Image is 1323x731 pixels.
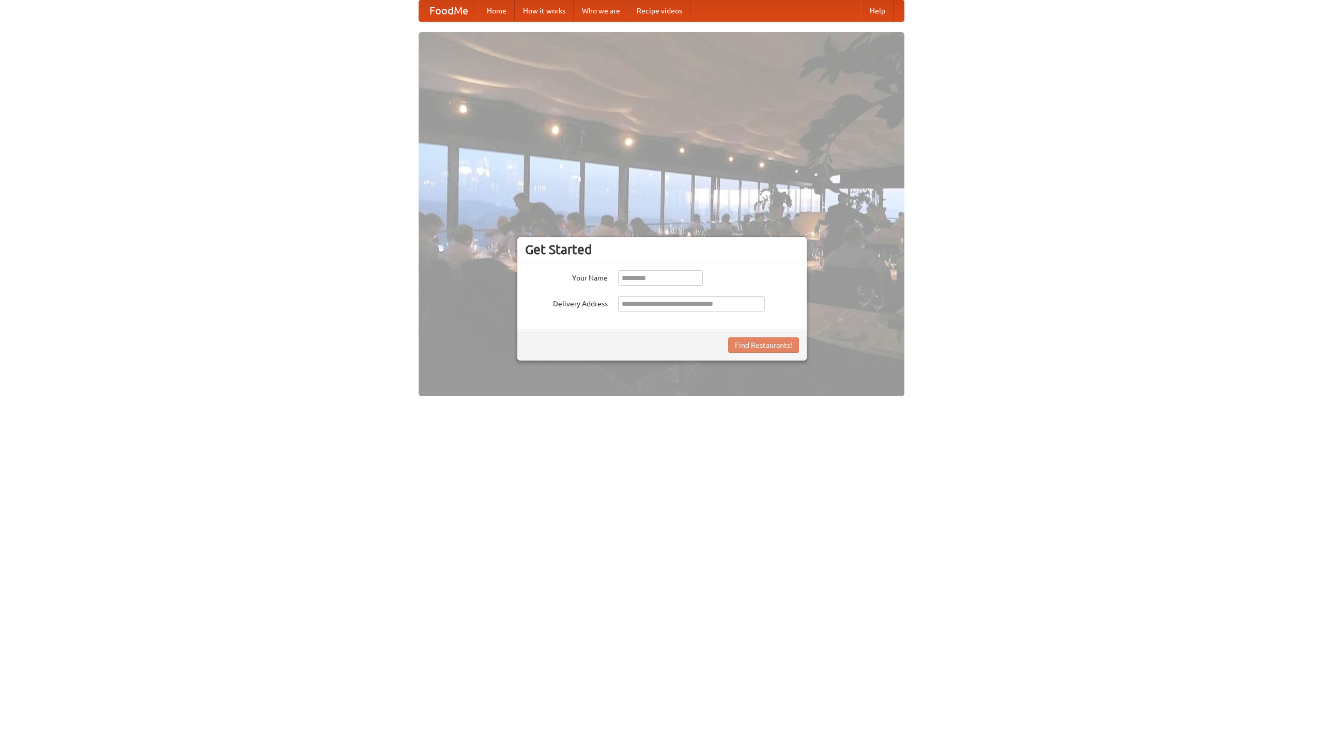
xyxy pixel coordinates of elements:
button: Find Restaurants! [728,337,799,353]
a: How it works [515,1,574,21]
label: Your Name [525,270,608,283]
a: Recipe videos [628,1,690,21]
a: Who we are [574,1,628,21]
a: Home [479,1,515,21]
a: FoodMe [419,1,479,21]
label: Delivery Address [525,296,608,309]
h3: Get Started [525,242,799,257]
a: Help [862,1,894,21]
